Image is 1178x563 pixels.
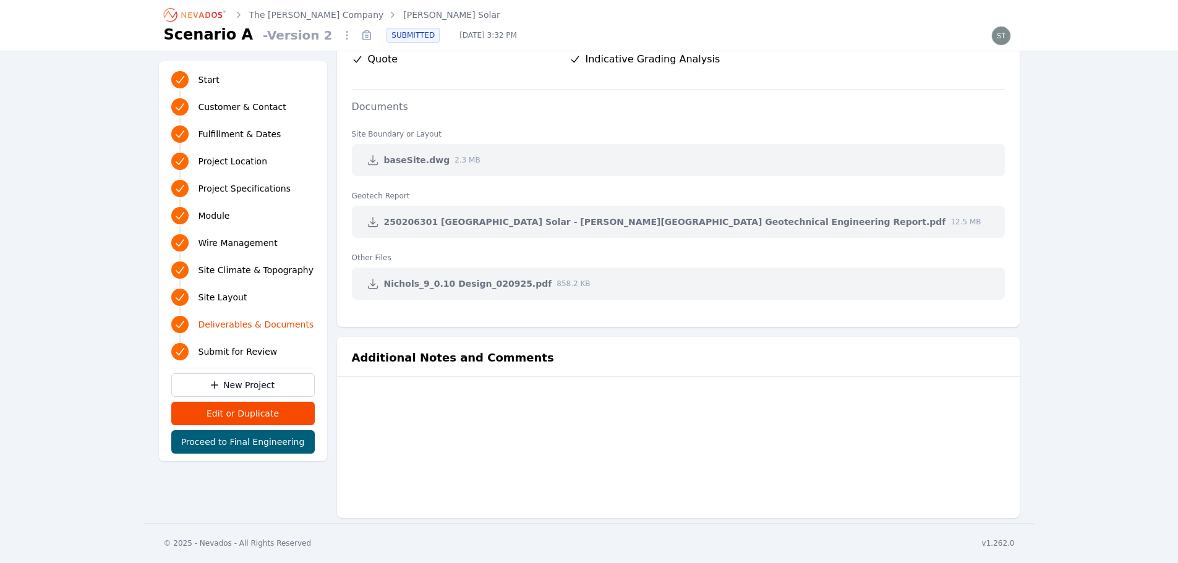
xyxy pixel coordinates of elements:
[249,9,384,21] a: The [PERSON_NAME] Company
[337,101,423,112] label: Documents
[171,402,315,425] button: Edit or Duplicate
[384,216,946,228] span: 250206301 [GEOGRAPHIC_DATA] Solar - [PERSON_NAME][GEOGRAPHIC_DATA] Geotechnical Engineering Repor...
[198,155,268,167] span: Project Location
[164,5,500,25] nav: Breadcrumb
[403,9,500,21] a: [PERSON_NAME] Solar
[384,154,450,166] span: baseSite.dwg
[198,264,314,276] span: Site Climate & Topography
[164,25,254,44] h1: Scenario A
[198,182,291,195] span: Project Specifications
[991,26,1011,46] img: steve.mustaro@nevados.solar
[258,27,337,44] span: - Version 2
[198,210,230,222] span: Module
[352,119,1005,139] dt: Site Boundary or Layout
[198,74,220,86] span: Start
[586,52,720,67] span: Indicative Grading Analysis
[384,277,552,290] span: Nichols_9_0.10 Design_020925.pdf
[198,318,314,331] span: Deliverables & Documents
[171,430,315,454] button: Proceed to Final Engineering
[950,217,981,227] span: 12.5 MB
[171,69,315,363] nav: Progress
[164,538,312,548] div: © 2025 - Nevados - All Rights Reserved
[352,181,1005,201] dt: Geotech Report
[368,52,398,67] span: Quote
[198,345,278,358] span: Submit for Review
[450,30,527,40] span: [DATE] 3:32 PM
[352,243,1005,263] dt: Other Files
[557,279,590,289] span: 858.2 KB
[198,101,286,113] span: Customer & Contact
[198,237,278,249] span: Wire Management
[171,373,315,397] a: New Project
[982,538,1015,548] div: v1.262.0
[198,291,247,303] span: Site Layout
[352,349,554,366] h2: Additional Notes and Comments
[198,128,281,140] span: Fulfillment & Dates
[455,155,480,165] span: 2.3 MB
[386,28,440,43] div: SUBMITTED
